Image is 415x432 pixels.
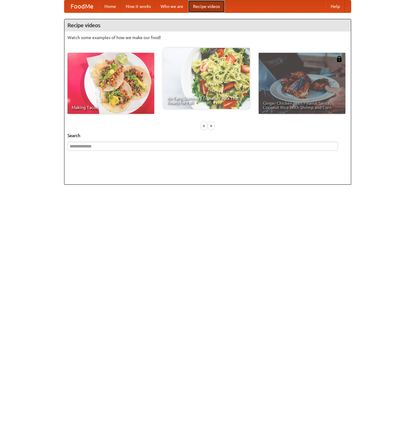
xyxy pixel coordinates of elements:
div: » [208,122,214,129]
img: 483408.png [336,56,342,62]
p: Watch some examples of how we make our food! [67,34,348,41]
a: Home [100,0,121,13]
h4: Recipe videos [64,19,351,31]
a: FoodMe [64,0,100,13]
a: Who we are [156,0,188,13]
a: How it works [121,0,156,13]
h5: Search [67,133,348,139]
div: « [201,122,207,129]
a: Help [326,0,345,13]
a: An Easy, Summery Tomato Pasta That's Ready for Fall [163,48,250,109]
span: An Easy, Summery Tomato Pasta That's Ready for Fall [167,96,246,105]
a: Recipe videos [188,0,225,13]
a: Making Tacos [67,53,154,114]
span: Making Tacos [72,105,150,110]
